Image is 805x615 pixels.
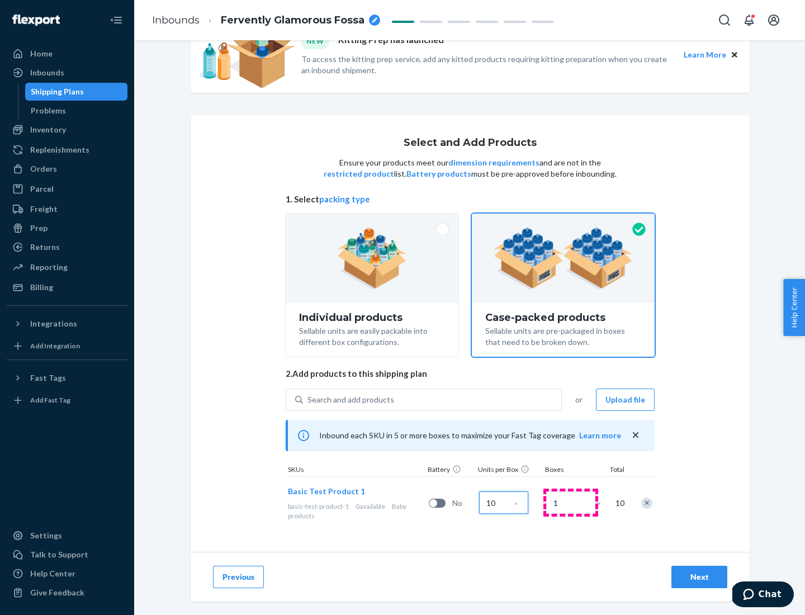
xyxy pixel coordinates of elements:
div: Total [599,465,627,476]
div: Add Fast Tag [30,395,70,405]
a: Shipping Plans [25,83,128,101]
div: NEW [301,34,329,49]
button: Previous [213,566,264,588]
button: close [630,429,641,441]
div: Sellable units are pre-packaged in boxes that need to be broken down. [485,323,641,348]
a: Reporting [7,258,127,276]
img: individual-pack.facf35554cb0f1810c75b2bd6df2d64e.png [337,228,407,289]
button: restricted product [324,168,394,179]
button: Basic Test Product 1 [288,486,365,497]
div: Parcel [30,183,54,195]
span: = [596,498,608,509]
button: packing type [319,193,370,205]
p: Kitting Prep has launched [338,34,444,49]
div: Billing [30,282,53,293]
a: Orders [7,160,127,178]
div: Prep [30,223,48,234]
a: Inbounds [7,64,127,82]
div: Battery [425,465,476,476]
div: Inventory [30,124,66,135]
button: Give Feedback [7,584,127,602]
div: Talk to Support [30,549,88,560]
a: Billing [7,278,127,296]
span: 1. Select [286,193,655,205]
div: Baby products [288,502,424,521]
div: Freight [30,204,58,215]
div: Returns [30,242,60,253]
div: Fast Tags [30,372,66,384]
button: Next [671,566,727,588]
a: Problems [25,102,128,120]
div: Orders [30,163,57,174]
button: Battery products [406,168,471,179]
span: Basic Test Product 1 [288,486,365,496]
div: Inbounds [30,67,64,78]
button: dimension requirements [448,157,539,168]
div: Sellable units are easily packable into different box configurations. [299,323,445,348]
div: Boxes [543,465,599,476]
div: Give Feedback [30,587,84,598]
div: Individual products [299,312,445,323]
a: Prep [7,219,127,237]
a: Help Center [7,565,127,583]
div: Search and add products [307,394,394,405]
h1: Select and Add Products [404,138,537,149]
p: Ensure your products meet our and are not in the list. must be pre-approved before inbounding. [323,157,618,179]
div: Home [30,48,53,59]
div: Units per Box [476,465,543,476]
span: Fervently Glamorous Fossa [221,13,364,28]
iframe: Opens a widget where you can chat to one of our agents [732,581,794,609]
img: Flexport logo [12,15,60,26]
p: To access the kitting prep service, add any kitted products requiring kitting preparation when yo... [301,54,674,76]
span: No [452,498,475,509]
a: Returns [7,238,127,256]
button: Close [728,49,741,61]
button: Talk to Support [7,546,127,564]
div: Replenishments [30,144,89,155]
div: Settings [30,530,62,541]
span: 2. Add products to this shipping plan [286,368,655,380]
a: Inventory [7,121,127,139]
div: SKUs [286,465,425,476]
button: Integrations [7,315,127,333]
button: Open account menu [763,9,785,31]
div: Problems [31,105,66,116]
div: Remove Item [641,498,652,509]
div: Reporting [30,262,68,273]
button: Learn more [579,430,621,441]
a: Add Integration [7,337,127,355]
ol: breadcrumbs [143,4,389,37]
img: case-pack.59cecea509d18c883b923b81aeac6d0b.png [494,228,633,289]
a: Inbounds [152,14,200,26]
a: Home [7,45,127,63]
span: or [575,394,583,405]
div: Next [681,571,718,583]
a: Parcel [7,180,127,198]
button: Close Navigation [105,9,127,31]
button: Open Search Box [713,9,736,31]
div: Add Integration [30,341,80,351]
div: Case-packed products [485,312,641,323]
a: Freight [7,200,127,218]
button: Learn More [684,49,726,61]
input: Case Quantity [479,491,528,514]
span: 10 [613,498,624,509]
input: Number of boxes [546,491,595,514]
div: Shipping Plans [31,86,84,97]
span: basic-test-product-1 [288,502,349,510]
div: Inbound each SKU in 5 or more boxes to maximize your Fast Tag coverage [286,420,655,451]
div: Integrations [30,318,77,329]
button: Fast Tags [7,369,127,387]
button: Upload file [596,389,655,411]
a: Replenishments [7,141,127,159]
div: Help Center [30,568,75,579]
a: Add Fast Tag [7,391,127,409]
span: 0 available [356,502,385,510]
a: Settings [7,527,127,545]
button: Open notifications [738,9,760,31]
button: Help Center [783,279,805,336]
